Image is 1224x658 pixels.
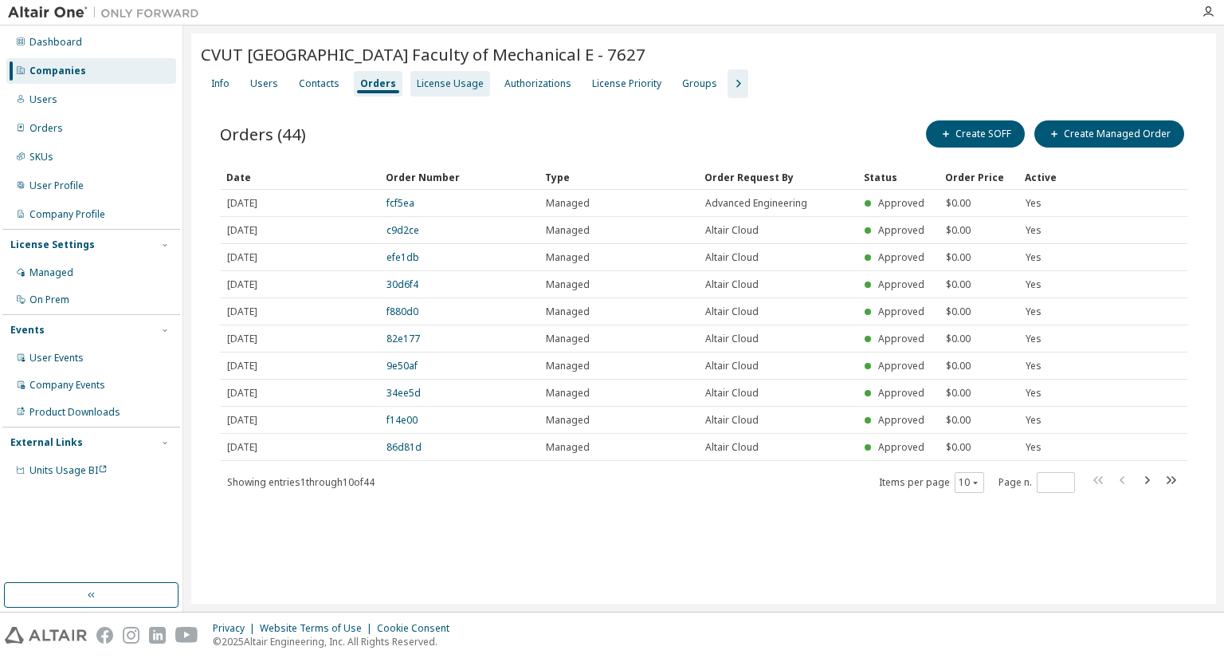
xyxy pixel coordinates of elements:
a: 34ee5d [386,386,421,400]
span: Yes [1026,333,1042,345]
span: Approved [878,386,924,400]
span: $0.00 [946,414,971,427]
span: Yes [1026,251,1042,264]
span: $0.00 [946,305,971,318]
a: 9e50af [386,359,418,372]
div: Users [250,77,278,90]
span: Yes [1026,387,1042,400]
span: [DATE] [227,360,257,372]
span: Items per page [879,472,984,493]
div: Website Terms of Use [260,622,377,635]
div: Events [10,324,45,337]
span: Yes [1026,441,1042,454]
span: Advanced Engineering [705,197,807,210]
span: Altair Cloud [705,441,759,454]
a: 82e177 [386,332,420,345]
div: User Profile [29,179,84,192]
div: Dashboard [29,36,82,49]
a: 30d6f4 [386,278,418,291]
img: Altair One [8,5,207,21]
div: Managed [29,266,73,279]
span: Managed [546,305,590,318]
span: Managed [546,224,590,237]
div: Info [211,77,229,90]
span: [DATE] [227,224,257,237]
div: Privacy [213,622,260,635]
div: Product Downloads [29,406,120,419]
span: $0.00 [946,278,971,291]
span: [DATE] [227,414,257,427]
div: Users [29,93,57,106]
span: Approved [878,440,924,454]
span: Yes [1026,224,1042,237]
span: $0.00 [946,387,971,400]
a: 86d81d [386,440,422,454]
p: © 2025 Altair Engineering, Inc. All Rights Reserved. [213,635,459,648]
span: Approved [878,278,924,291]
div: SKUs [29,151,53,164]
div: Type [545,164,692,190]
span: Yes [1026,360,1042,372]
span: [DATE] [227,387,257,400]
span: Managed [546,360,590,372]
span: Showing entries 1 through 10 of 44 [227,475,375,489]
span: Altair Cloud [705,333,759,345]
span: Orders (44) [220,123,306,145]
span: Altair Cloud [705,414,759,427]
div: Order Request By [704,164,851,190]
div: Status [864,164,932,190]
span: Yes [1026,305,1042,318]
img: linkedin.svg [149,627,166,644]
div: Date [226,164,373,190]
span: Approved [878,413,924,427]
span: Altair Cloud [705,360,759,372]
span: Units Usage BI [29,463,108,477]
span: Approved [878,305,924,318]
div: Active [1025,164,1092,190]
img: instagram.svg [123,627,139,644]
span: [DATE] [227,251,257,264]
span: $0.00 [946,224,971,237]
span: Managed [546,197,590,210]
div: Orders [360,77,396,90]
span: Altair Cloud [705,251,759,264]
div: On Prem [29,294,69,306]
div: Company Profile [29,208,105,221]
div: License Usage [417,77,484,90]
div: Contacts [299,77,339,90]
span: Altair Cloud [705,224,759,237]
button: 10 [959,476,980,489]
span: Managed [546,278,590,291]
span: [DATE] [227,278,257,291]
div: Groups [682,77,717,90]
span: [DATE] [227,333,257,345]
div: Order Price [945,164,1012,190]
div: Order Number [386,164,532,190]
img: facebook.svg [96,627,113,644]
span: Altair Cloud [705,387,759,400]
span: Managed [546,333,590,345]
button: Create Managed Order [1034,120,1184,148]
button: Create SOFF [926,120,1025,148]
span: Approved [878,196,924,210]
a: fcf5ea [386,196,414,210]
span: CVUT [GEOGRAPHIC_DATA] Faculty of Mechanical E - 7627 [201,43,645,65]
div: Company Events [29,379,105,392]
span: Managed [546,251,590,264]
a: f14e00 [386,413,418,427]
div: Orders [29,122,63,135]
img: youtube.svg [175,627,198,644]
div: License Settings [10,238,95,251]
span: Yes [1026,197,1042,210]
span: $0.00 [946,197,971,210]
div: User Events [29,352,84,364]
img: altair_logo.svg [5,627,87,644]
div: Companies [29,65,86,77]
span: $0.00 [946,441,971,454]
a: efe1db [386,250,419,264]
span: Approved [878,223,924,237]
span: Approved [878,359,924,372]
span: Approved [878,250,924,264]
span: $0.00 [946,251,971,264]
div: External Links [10,436,83,449]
